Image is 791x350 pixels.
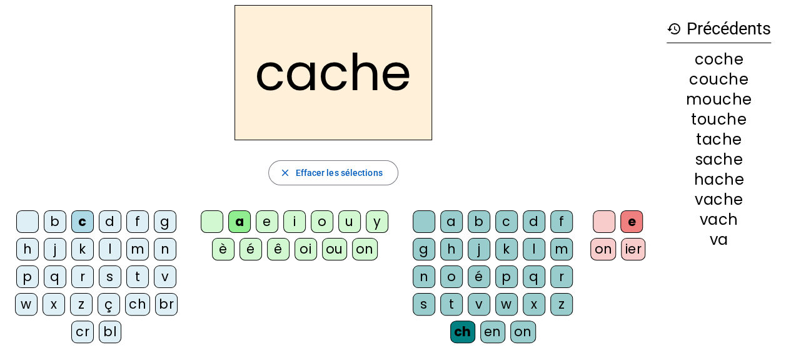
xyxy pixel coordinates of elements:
[126,238,149,260] div: m
[322,238,347,260] div: ou
[413,293,435,316] div: s
[99,321,121,343] div: bl
[338,210,361,233] div: u
[256,210,278,233] div: e
[440,293,463,316] div: t
[468,293,490,316] div: v
[126,265,149,288] div: t
[98,293,120,316] div: ç
[267,238,290,260] div: ê
[550,293,573,316] div: z
[311,210,333,233] div: o
[440,238,463,260] div: h
[154,210,176,233] div: g
[154,238,176,260] div: n
[71,265,94,288] div: r
[523,293,545,316] div: x
[44,238,66,260] div: j
[239,238,262,260] div: é
[495,265,518,288] div: p
[44,210,66,233] div: b
[621,238,645,260] div: ier
[279,167,290,178] mat-icon: close
[480,321,505,343] div: en
[295,165,382,180] span: Effacer les sélections
[126,210,149,233] div: f
[468,210,490,233] div: b
[523,210,545,233] div: d
[413,238,435,260] div: g
[620,210,643,233] div: e
[450,321,475,343] div: ch
[667,212,771,227] div: vach
[667,52,771,67] div: coche
[71,321,94,343] div: cr
[667,72,771,87] div: couche
[99,238,121,260] div: l
[667,21,682,36] mat-icon: history
[212,238,234,260] div: è
[16,238,39,260] div: h
[550,210,573,233] div: f
[366,210,388,233] div: y
[667,112,771,127] div: touche
[667,132,771,147] div: tache
[667,92,771,107] div: mouche
[550,238,573,260] div: m
[495,210,518,233] div: c
[667,192,771,207] div: vache
[667,232,771,247] div: va
[295,238,317,260] div: oi
[590,238,616,260] div: on
[228,210,251,233] div: a
[155,293,178,316] div: br
[268,160,398,185] button: Effacer les sélections
[495,293,518,316] div: w
[125,293,150,316] div: ch
[667,152,771,167] div: sache
[440,265,463,288] div: o
[99,265,121,288] div: s
[413,265,435,288] div: n
[495,238,518,260] div: k
[44,265,66,288] div: q
[468,238,490,260] div: j
[16,265,39,288] div: p
[550,265,573,288] div: r
[352,238,378,260] div: on
[468,265,490,288] div: é
[15,293,38,316] div: w
[667,172,771,187] div: hache
[43,293,65,316] div: x
[71,210,94,233] div: c
[667,15,771,43] h3: Précédents
[523,238,545,260] div: l
[71,238,94,260] div: k
[99,210,121,233] div: d
[440,210,463,233] div: a
[154,265,176,288] div: v
[523,265,545,288] div: q
[70,293,93,316] div: z
[510,321,536,343] div: on
[283,210,306,233] div: i
[234,5,432,140] h2: cache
